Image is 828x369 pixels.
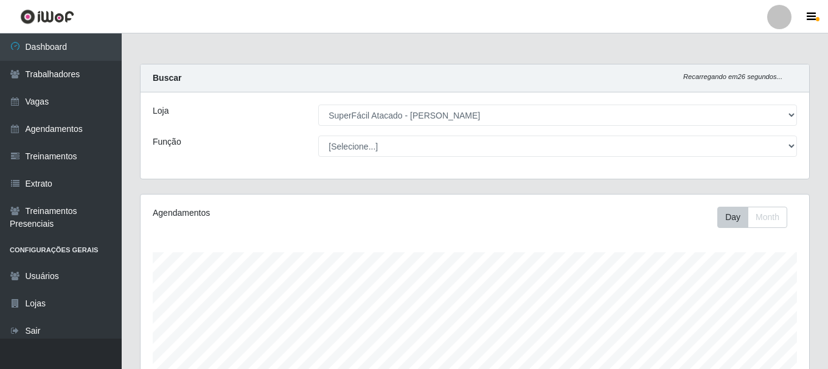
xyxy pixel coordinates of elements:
[748,207,787,228] button: Month
[717,207,748,228] button: Day
[717,207,787,228] div: First group
[153,73,181,83] strong: Buscar
[153,136,181,148] label: Função
[717,207,797,228] div: Toolbar with button groups
[683,73,782,80] i: Recarregando em 26 segundos...
[153,207,411,219] div: Agendamentos
[20,9,74,24] img: CoreUI Logo
[153,105,169,117] label: Loja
